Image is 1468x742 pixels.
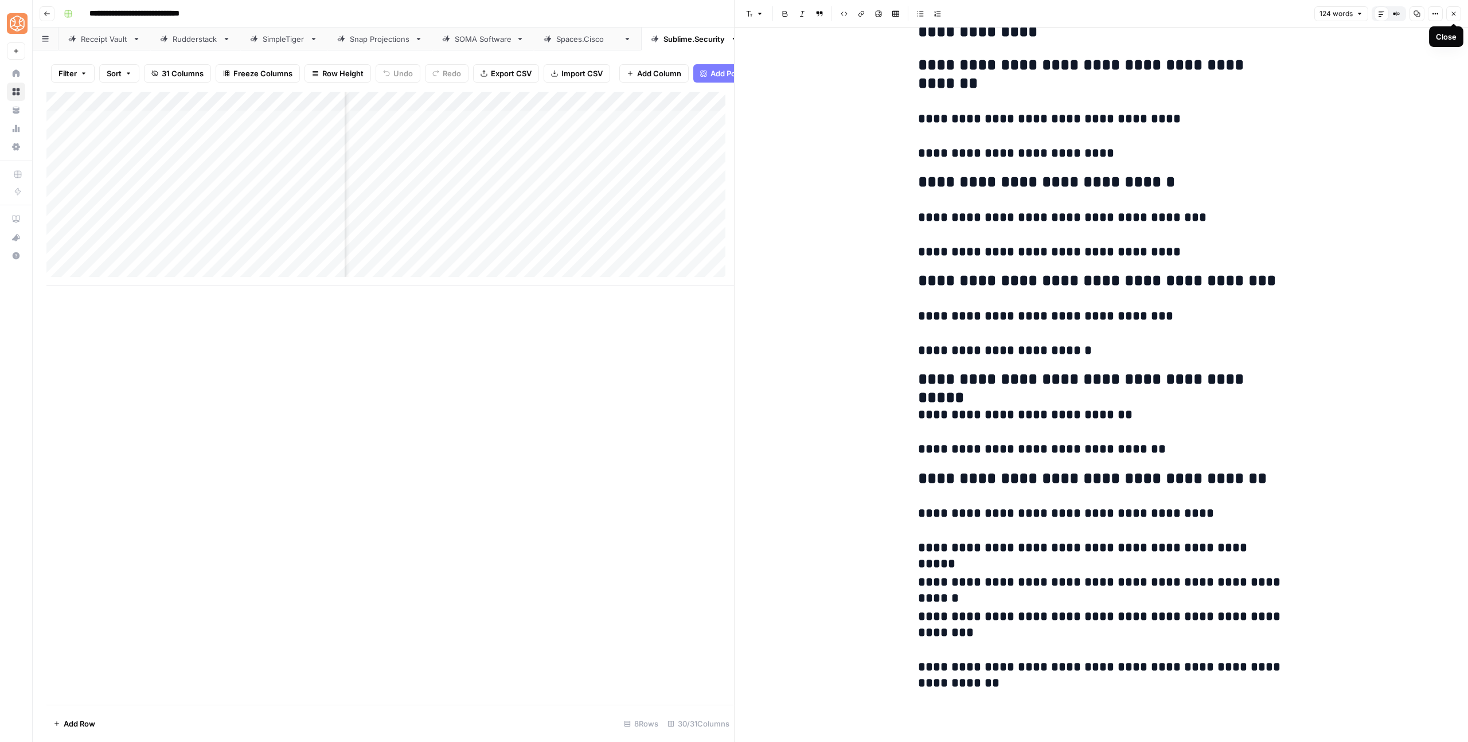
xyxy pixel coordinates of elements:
[99,64,139,83] button: Sort
[233,68,292,79] span: Freeze Columns
[393,68,413,79] span: Undo
[7,229,25,246] div: What's new?
[51,64,95,83] button: Filter
[322,68,364,79] span: Row Height
[710,68,773,79] span: Add Power Agent
[556,33,619,45] div: [DOMAIN_NAME]
[173,33,218,45] div: Rudderstack
[107,68,122,79] span: Sort
[7,13,28,34] img: SimpleTiger Logo
[425,64,468,83] button: Redo
[534,28,641,50] a: [DOMAIN_NAME]
[7,138,25,156] a: Settings
[162,68,204,79] span: 31 Columns
[7,64,25,83] a: Home
[455,33,512,45] div: SOMA Software
[491,68,532,79] span: Export CSV
[544,64,610,83] button: Import CSV
[1436,31,1457,42] div: Close
[619,714,663,733] div: 8 Rows
[64,718,95,729] span: Add Row
[663,714,734,733] div: 30/31 Columns
[58,68,77,79] span: Filter
[693,64,780,83] button: Add Power Agent
[240,28,327,50] a: SimpleTiger
[46,714,102,733] button: Add Row
[7,210,25,228] a: AirOps Academy
[641,28,748,50] a: [DOMAIN_NAME]
[1319,9,1353,19] span: 124 words
[561,68,603,79] span: Import CSV
[144,64,211,83] button: 31 Columns
[7,247,25,265] button: Help + Support
[7,9,25,38] button: Workspace: SimpleTiger
[7,119,25,138] a: Usage
[443,68,461,79] span: Redo
[327,28,432,50] a: Snap Projections
[1314,6,1368,21] button: 124 words
[81,33,128,45] div: Receipt Vault
[7,83,25,101] a: Browse
[376,64,420,83] button: Undo
[619,64,689,83] button: Add Column
[58,28,150,50] a: Receipt Vault
[263,33,305,45] div: SimpleTiger
[432,28,534,50] a: SOMA Software
[7,228,25,247] button: What's new?
[350,33,410,45] div: Snap Projections
[7,101,25,119] a: Your Data
[663,33,726,45] div: [DOMAIN_NAME]
[473,64,539,83] button: Export CSV
[216,64,300,83] button: Freeze Columns
[637,68,681,79] span: Add Column
[304,64,371,83] button: Row Height
[150,28,240,50] a: Rudderstack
